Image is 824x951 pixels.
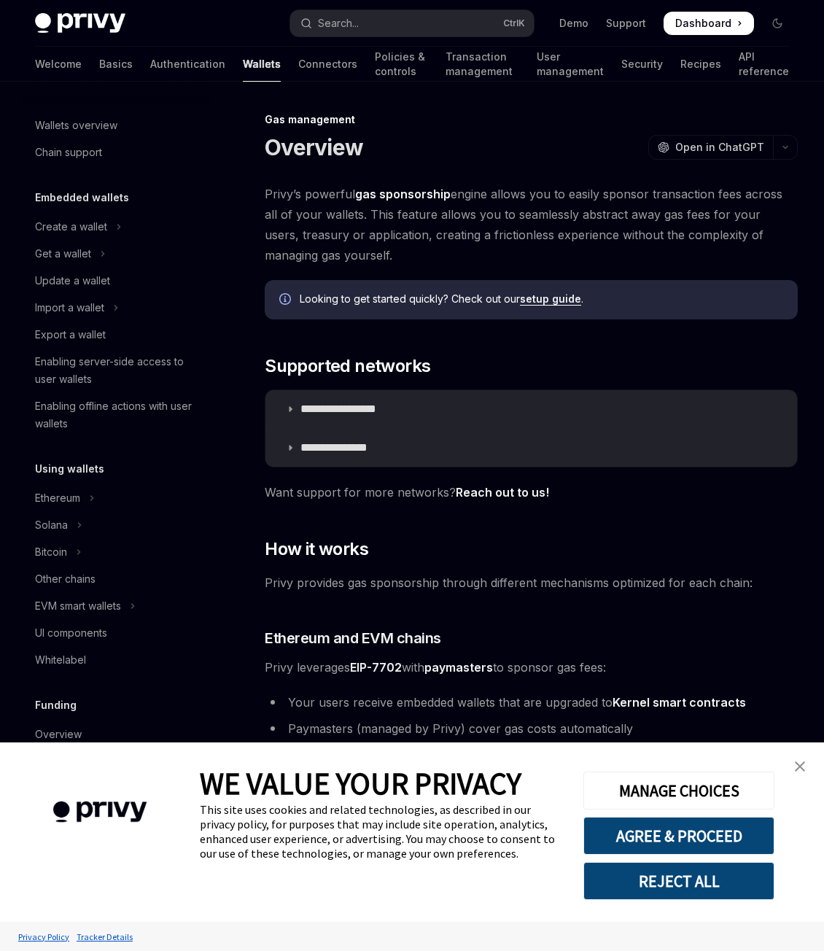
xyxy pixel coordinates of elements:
[35,245,91,263] div: Get a wallet
[35,516,68,534] div: Solana
[35,624,107,642] div: UI components
[446,47,519,82] a: Transaction management
[35,696,77,714] h5: Funding
[35,13,125,34] img: dark logo
[648,135,773,160] button: Open in ChatGPT
[150,47,225,82] a: Authentication
[35,299,104,317] div: Import a wallet
[265,134,363,160] h1: Overview
[606,16,646,31] a: Support
[23,322,210,348] a: Export a wallet
[265,112,798,127] div: Gas management
[35,489,80,507] div: Ethereum
[559,16,588,31] a: Demo
[35,144,102,161] div: Chain support
[35,651,86,669] div: Whitelabel
[785,752,815,781] a: close banner
[99,47,133,82] a: Basics
[35,326,106,343] div: Export a wallet
[265,692,798,713] li: Your users receive embedded wallets that are upgraded to
[35,117,117,134] div: Wallets overview
[424,660,493,675] strong: paymasters
[503,18,525,29] span: Ctrl K
[355,187,451,201] strong: gas sponsorship
[290,10,534,36] button: Open search
[675,16,731,31] span: Dashboard
[23,647,210,673] a: Whitelabel
[279,293,294,308] svg: Info
[23,139,210,166] a: Chain support
[35,570,96,588] div: Other chains
[243,47,281,82] a: Wallets
[23,539,210,565] button: Toggle Bitcoin section
[200,764,521,802] span: WE VALUE YOUR PRIVACY
[35,460,104,478] h5: Using wallets
[15,924,73,950] a: Privacy Policy
[265,537,368,561] span: How it works
[265,628,441,648] span: Ethereum and EVM chains
[23,620,210,646] a: UI components
[35,543,67,561] div: Bitcoin
[265,354,430,378] span: Supported networks
[621,47,663,82] a: Security
[35,218,107,236] div: Create a wallet
[664,12,754,35] a: Dashboard
[520,292,581,306] a: setup guide
[23,485,210,511] button: Toggle Ethereum section
[766,12,789,35] button: Toggle dark mode
[375,47,428,82] a: Policies & controls
[35,397,201,432] div: Enabling offline actions with user wallets
[22,780,178,844] img: company logo
[35,272,110,290] div: Update a wallet
[265,184,798,265] span: Privy’s powerful engine allows you to easily sponsor transaction fees across all of your wallets....
[23,349,210,392] a: Enabling server-side access to user wallets
[583,772,774,810] button: MANAGE CHOICES
[680,47,721,82] a: Recipes
[200,802,561,861] div: This site uses cookies and related technologies, as described in our privacy policy, for purposes...
[23,268,210,294] a: Update a wallet
[675,140,764,155] span: Open in ChatGPT
[23,214,210,240] button: Toggle Create a wallet section
[265,718,798,739] li: Paymasters (managed by Privy) cover gas costs automatically
[35,597,121,615] div: EVM smart wallets
[298,47,357,82] a: Connectors
[583,862,774,900] button: REJECT ALL
[23,241,210,267] button: Toggle Get a wallet section
[613,695,746,710] a: Kernel smart contracts
[35,726,82,743] div: Overview
[23,112,210,139] a: Wallets overview
[350,660,402,675] a: EIP-7702
[23,295,210,321] button: Toggle Import a wallet section
[265,482,798,502] span: Want support for more networks?
[456,485,549,500] a: Reach out to us!
[583,817,774,855] button: AGREE & PROCEED
[35,189,129,206] h5: Embedded wallets
[23,566,210,592] a: Other chains
[318,15,359,32] div: Search...
[35,47,82,82] a: Welcome
[265,657,798,678] span: Privy leverages with to sponsor gas fees:
[795,761,805,772] img: close banner
[739,47,789,82] a: API reference
[35,353,201,388] div: Enabling server-side access to user wallets
[23,721,210,748] a: Overview
[23,512,210,538] button: Toggle Solana section
[73,924,136,950] a: Tracker Details
[23,593,210,619] button: Toggle EVM smart wallets section
[300,292,783,306] span: Looking to get started quickly? Check out our .
[537,47,604,82] a: User management
[23,393,210,437] a: Enabling offline actions with user wallets
[265,572,798,593] span: Privy provides gas sponsorship through different mechanisms optimized for each chain:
